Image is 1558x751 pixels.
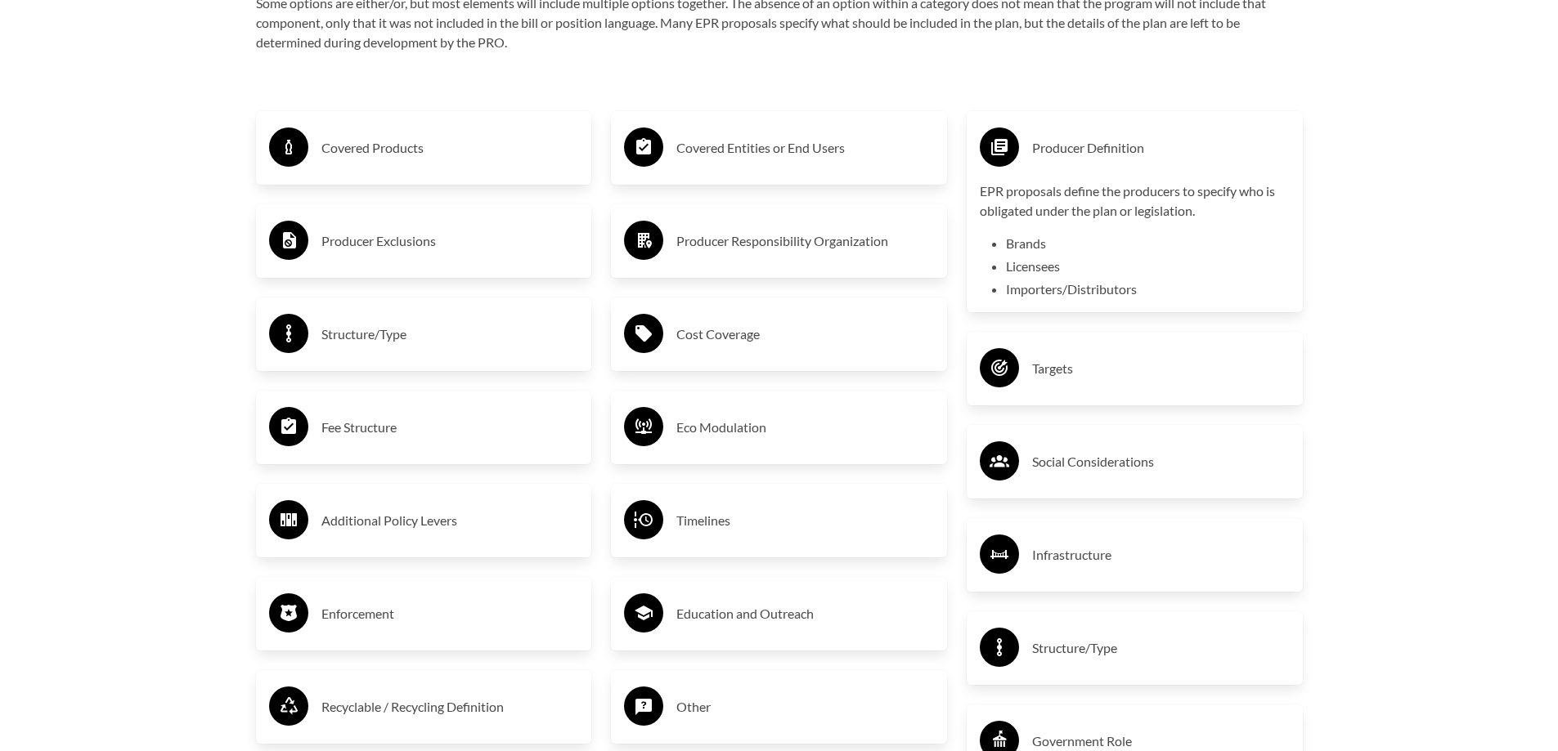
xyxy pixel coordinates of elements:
[321,507,579,534] h3: Additional Policy Levers
[321,228,579,254] h3: Producer Exclusions
[676,414,934,440] h3: Eco Modulation
[321,414,579,440] h3: Fee Structure
[676,321,934,347] h3: Cost Coverage
[676,135,934,161] h3: Covered Entities or End Users
[1006,279,1290,299] li: Importers/Distributors
[676,507,934,534] h3: Timelines
[321,321,579,347] h3: Structure/Type
[1032,355,1290,382] h3: Targets
[1032,542,1290,568] h3: Infrastructure
[676,601,934,627] h3: Education and Outreach
[1032,135,1290,161] h3: Producer Definition
[321,694,579,720] h3: Recyclable / Recycling Definition
[676,228,934,254] h3: Producer Responsibility Organization
[980,181,1290,221] p: EPR proposals define the producers to specify who is obligated under the plan or legislation.
[321,601,579,627] h3: Enforcement
[676,694,934,720] h3: Other
[1032,635,1290,661] h3: Structure/Type
[1032,449,1290,475] h3: Social Considerations
[1006,234,1290,253] li: Brands
[1006,257,1290,276] li: Licensees
[321,135,579,161] h3: Covered Products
